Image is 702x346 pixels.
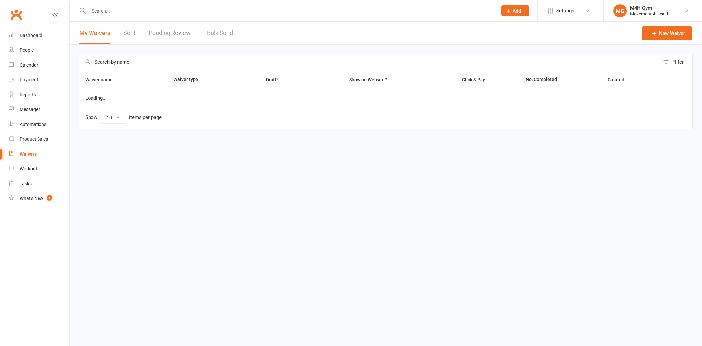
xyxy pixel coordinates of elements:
button: Created [608,76,632,84]
div: Reports [20,92,36,97]
div: Movement 4 Health [630,11,670,17]
a: Pending Review [149,22,194,44]
a: Workouts [9,161,69,176]
button: Draft? [260,76,286,84]
a: New Waiver [642,26,692,40]
button: Show on Website? [343,76,394,84]
div: M4H Gym [630,5,670,11]
th: No. Completed [520,70,602,90]
button: Add [501,5,529,16]
a: What's New1 [9,191,69,206]
a: Waivers [9,147,69,161]
a: Clubworx [8,7,24,23]
span: Settings [556,3,574,18]
a: Sent [123,22,136,44]
span: 1 [47,195,52,201]
button: Click & Pay [456,76,492,84]
a: Messages [9,102,69,117]
div: Product Sales [20,136,48,142]
div: items per page [129,115,162,120]
span: Created [608,77,632,82]
button: Filter [660,54,692,70]
div: Messages [20,107,40,112]
div: Dashboard [20,33,42,38]
div: Payments [20,77,40,82]
div: Tasks [20,181,32,186]
div: People [20,47,34,53]
span: Waiver name [85,77,120,82]
div: Workouts [20,166,39,171]
span: Click & Pay [462,77,485,82]
div: Automations [20,122,46,127]
a: Tasks [9,176,69,191]
a: Automations [9,117,69,132]
div: Filter [672,58,684,66]
div: MG [613,4,627,17]
span: Add [513,8,521,14]
button: Waiver name [85,76,120,84]
a: Payments [9,72,69,87]
td: Loading... [79,90,692,106]
input: Search... [87,6,493,15]
a: Reports [9,87,69,102]
span: Draft? [266,77,279,82]
a: Dashboard [9,28,69,43]
a: Bulk Send [207,22,233,44]
div: Waivers [20,151,37,157]
a: Product Sales [9,132,69,147]
a: Calendar [9,58,69,72]
div: Calendar [20,62,38,68]
th: Waiver type [168,70,237,90]
div: Show [85,112,162,124]
span: Show on Website? [349,77,387,82]
div: What's New [20,196,43,201]
button: My Waivers [79,22,110,44]
input: Search by name [79,54,660,70]
a: People [9,43,69,58]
